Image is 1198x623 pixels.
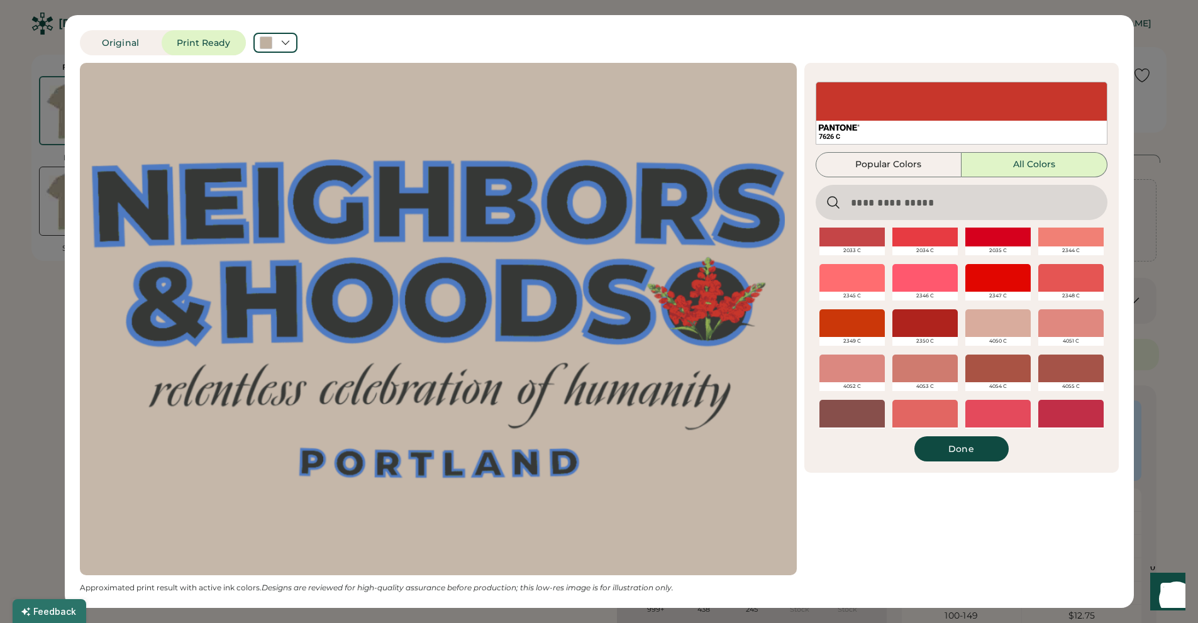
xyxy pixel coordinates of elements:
div: 2034 C [892,246,958,255]
em: Designs are reviewed for high-quality assurance before production; this low-res image is for illu... [262,583,674,592]
div: Approximated print result with active ink colors. [80,583,797,593]
div: 2347 C [965,292,1031,300]
iframe: Front Chat [1138,566,1192,620]
div: 4057 C [892,427,958,436]
div: 4050 C [965,337,1031,346]
div: 2344 C [1038,246,1104,255]
div: 4053 C [892,382,958,391]
div: 2346 C [892,292,958,300]
button: Popular Colors [816,152,962,177]
div: 2345 C [819,292,885,300]
div: 2035 C [965,246,1031,255]
div: 4052 C [819,382,885,391]
div: 4054 C [965,382,1031,391]
div: 4051 C [1038,337,1104,346]
img: 1024px-Pantone_logo.svg.png [819,124,860,131]
div: 4059 C [1038,427,1104,436]
button: All Colors [962,152,1107,177]
div: 2350 C [892,337,958,346]
div: 4056 C [819,427,885,436]
div: 4058 C [965,427,1031,436]
button: Print Ready [162,30,246,55]
button: Done [914,436,1009,461]
div: 2348 C [1038,292,1104,300]
div: 7626 C [819,132,1104,141]
div: 2033 C [819,246,885,255]
div: 4055 C [1038,382,1104,391]
button: Original [80,30,162,55]
div: 2349 C [819,337,885,346]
